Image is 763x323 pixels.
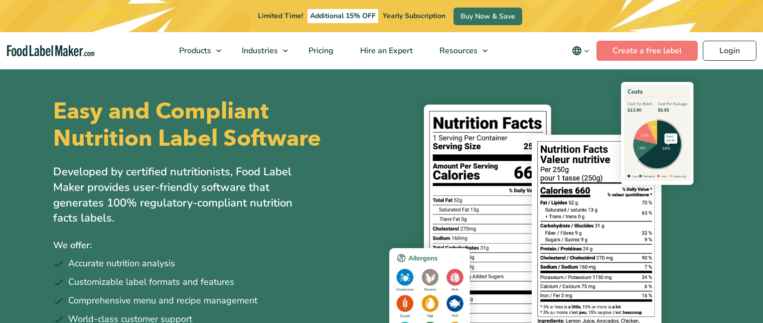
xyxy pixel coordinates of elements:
span: Hire an Expert [357,45,414,56]
p: We offer: [53,238,374,253]
a: Buy Now & Save [453,8,522,25]
a: Resources [426,32,493,69]
span: Limited Time! [258,11,303,21]
a: Login [703,41,756,61]
span: Pricing [306,45,335,56]
span: Industries [239,45,279,56]
h1: Easy and Compliant Nutrition Label Software [53,98,373,152]
p: Developed by certified nutritionists, Food Label Maker provides user-friendly software that gener... [53,164,314,226]
span: Accurate nutrition analysis [68,257,175,270]
span: Customizable label formats and features [68,275,234,289]
a: Pricing [295,32,345,69]
span: Resources [436,45,479,56]
span: Additional 15% OFF [308,9,378,23]
a: Industries [229,32,293,69]
a: Hire an Expert [347,32,424,69]
a: Products [166,32,226,69]
span: Products [176,45,212,56]
a: Create a free label [596,41,698,61]
span: Yearly Subscription [383,11,445,21]
span: Comprehensive menu and recipe management [68,294,257,307]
